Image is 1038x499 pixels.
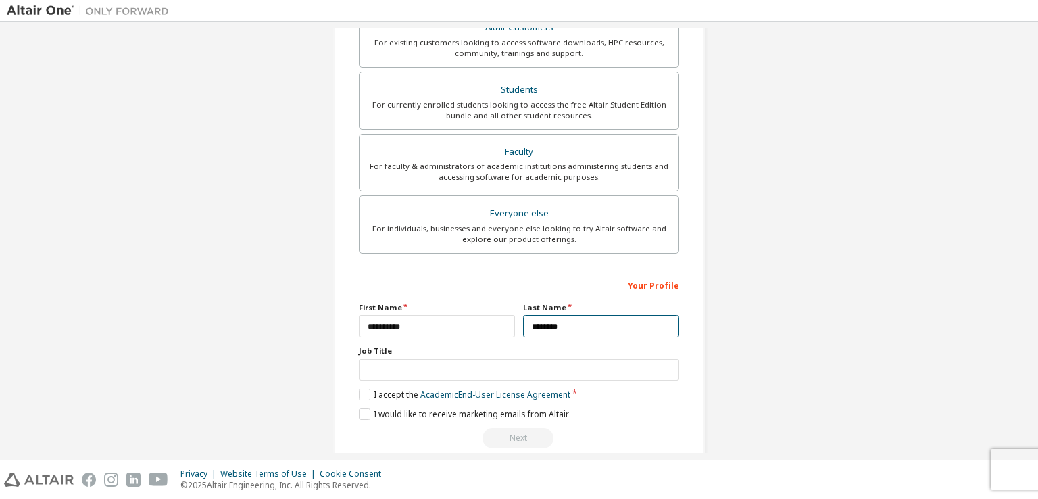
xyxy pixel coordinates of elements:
[180,469,220,479] div: Privacy
[4,473,74,487] img: altair_logo.svg
[104,473,118,487] img: instagram.svg
[7,4,176,18] img: Altair One
[82,473,96,487] img: facebook.svg
[359,408,569,420] label: I would like to receive marketing emails from Altair
[368,99,670,121] div: For currently enrolled students looking to access the free Altair Student Edition bundle and all ...
[180,479,389,491] p: © 2025 Altair Engineering, Inc. All Rights Reserved.
[420,389,570,400] a: Academic End-User License Agreement
[368,223,670,245] div: For individuals, businesses and everyone else looking to try Altair software and explore our prod...
[359,274,679,295] div: Your Profile
[149,473,168,487] img: youtube.svg
[368,161,670,183] div: For faculty & administrators of academic institutions administering students and accessing softwa...
[359,428,679,448] div: Read and acccept EULA to continue
[359,346,679,356] label: Job Title
[220,469,320,479] div: Website Terms of Use
[523,302,679,313] label: Last Name
[359,302,515,313] label: First Name
[320,469,389,479] div: Cookie Consent
[368,143,670,162] div: Faculty
[126,473,141,487] img: linkedin.svg
[368,37,670,59] div: For existing customers looking to access software downloads, HPC resources, community, trainings ...
[368,80,670,99] div: Students
[359,389,570,400] label: I accept the
[368,204,670,223] div: Everyone else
